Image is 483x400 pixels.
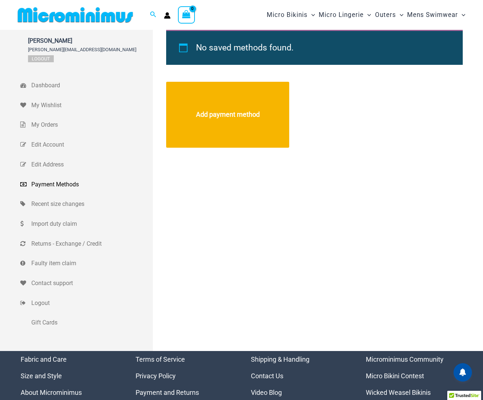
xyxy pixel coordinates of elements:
[366,372,424,380] a: Micro Bikini Contest
[31,159,151,170] span: Edit Address
[20,115,153,135] a: My Orders
[31,80,151,91] span: Dashboard
[21,372,62,380] a: Size and Style
[20,293,153,313] a: Logout
[166,82,289,148] a: Add payment method
[31,199,151,210] span: Recent size changes
[20,175,153,194] a: Payment Methods
[31,119,151,130] span: My Orders
[20,76,153,95] a: Dashboard
[31,238,151,249] span: Returns - Exchange / Credit
[136,389,199,396] a: Payment and Returns
[267,6,308,24] span: Micro Bikinis
[396,6,403,24] span: Menu Toggle
[31,139,151,150] span: Edit Account
[31,100,151,111] span: My Wishlist
[264,3,468,27] nav: Site Navigation
[20,273,153,293] a: Contact support
[21,355,67,363] a: Fabric and Care
[20,155,153,175] a: Edit Address
[366,355,444,363] a: Microminimus Community
[31,317,151,328] span: Gift Cards
[308,6,315,24] span: Menu Toggle
[458,6,465,24] span: Menu Toggle
[178,6,195,23] a: View Shopping Cart, empty
[150,10,157,20] a: Search icon link
[20,214,153,234] a: Import duty claim
[166,30,463,65] div: No saved methods found.
[251,355,309,363] a: Shipping & Handling
[20,95,153,115] a: My Wishlist
[28,47,136,52] span: [PERSON_NAME][EMAIL_ADDRESS][DOMAIN_NAME]
[20,135,153,155] a: Edit Account
[164,12,171,19] a: Account icon link
[31,298,151,309] span: Logout
[136,372,176,380] a: Privacy Policy
[31,278,151,289] span: Contact support
[20,234,153,254] a: Returns - Exchange / Credit
[366,389,431,396] a: Wicked Weasel Bikinis
[375,6,396,24] span: Outers
[136,355,185,363] a: Terms of Service
[405,4,467,26] a: Mens SwimwearMenu ToggleMenu Toggle
[20,194,153,214] a: Recent size changes
[317,4,373,26] a: Micro LingerieMenu ToggleMenu Toggle
[319,6,364,24] span: Micro Lingerie
[31,258,151,269] span: Faulty item claim
[28,37,136,44] span: [PERSON_NAME]
[20,253,153,273] a: Faulty item claim
[31,179,151,190] span: Payment Methods
[15,7,136,23] img: MM SHOP LOGO FLAT
[251,389,282,396] a: Video Blog
[31,218,151,229] span: Import duty claim
[373,4,405,26] a: OutersMenu ToggleMenu Toggle
[265,4,317,26] a: Micro BikinisMenu ToggleMenu Toggle
[21,389,82,396] a: About Microminimus
[407,6,458,24] span: Mens Swimwear
[20,313,153,333] a: Gift Cards
[364,6,371,24] span: Menu Toggle
[251,372,283,380] a: Contact Us
[28,55,54,62] a: Logout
